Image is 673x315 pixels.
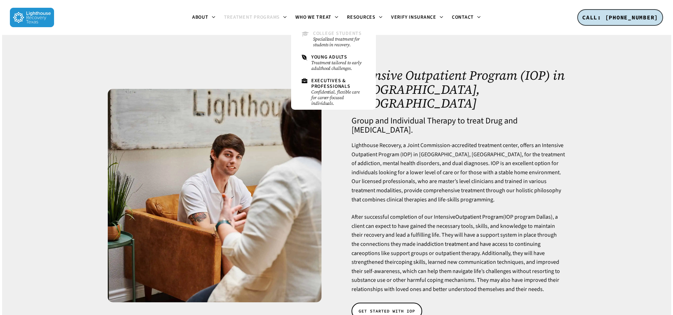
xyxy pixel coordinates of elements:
[311,77,350,90] span: Executives & Professionals
[224,14,280,21] span: Treatment Programs
[313,36,365,48] small: Specialized treatment for students in recovery.
[455,213,503,221] a: Outpatient Program
[352,240,541,257] a: addiction treatment and have access to continuing care
[387,15,448,20] a: Verify Insurance
[298,51,369,75] a: Young AdultsTreatment tailored to early adulthood challenges.
[10,8,54,27] img: Lighthouse Recovery Texas
[313,30,362,37] span: College Students
[343,15,387,20] a: Resources
[347,14,376,21] span: Resources
[311,60,365,71] small: Treatment tailored to early adulthood challenges.
[448,15,485,20] a: Contact
[359,308,415,315] span: GET STARTED WITH IOP
[352,116,565,135] h4: Group and Individual Therapy to treat Drug and [MEDICAL_DATA].
[352,213,565,294] p: After successful completion of our Intensive (IOP program Dallas), a client can expect to have ga...
[452,14,474,21] span: Contact
[352,141,565,213] p: Lighthouse Recovery, a Joint Commission-accredited treatment center, offers an Intensive Outpatie...
[396,258,425,266] a: coping skills
[582,14,658,21] span: CALL: [PHONE_NUMBER]
[391,14,436,21] span: Verify Insurance
[311,89,365,106] small: Confidential, flexible care for career-focused individuals.
[295,14,331,21] span: Who We Treat
[188,15,220,20] a: About
[311,54,347,61] span: Young Adults
[298,28,369,51] a: College StudentsSpecialized treatment for students in recovery.
[352,68,565,110] h1: Intensive Outpatient Program (IOP) in [GEOGRAPHIC_DATA], [GEOGRAPHIC_DATA]
[291,15,343,20] a: Who We Treat
[220,15,291,20] a: Treatment Programs
[192,14,208,21] span: About
[298,75,369,110] a: Executives & ProfessionalsConfidential, flexible care for career-focused individuals.
[577,9,663,26] a: CALL: [PHONE_NUMBER]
